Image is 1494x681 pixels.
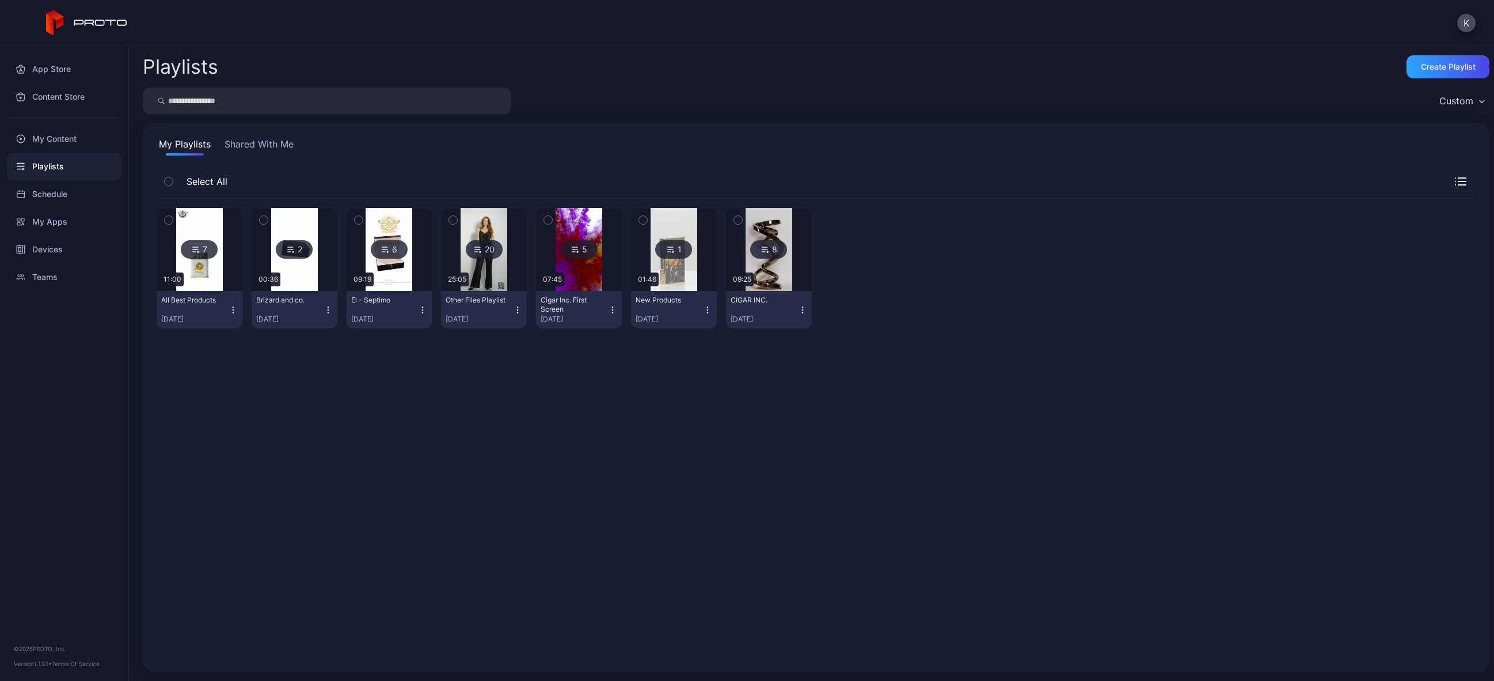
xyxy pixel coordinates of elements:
button: My Playlists [157,137,213,156]
div: New Products [636,296,699,305]
a: Content Store [7,83,121,111]
button: Shared With Me [222,137,296,156]
div: 01:46 [636,273,659,286]
a: App Store [7,55,121,83]
button: K [1457,14,1476,32]
div: Cigar Inc. First Screen [541,296,604,314]
div: 09:19 [351,273,374,286]
div: 11:00 [161,273,184,286]
div: CIGAR INC. [731,296,794,305]
div: 7 [181,240,218,259]
a: Schedule [7,180,121,208]
button: Create Playlist [1406,55,1489,78]
div: [DATE] [256,315,324,324]
a: My Apps [7,208,121,236]
a: Teams [7,263,121,291]
div: Other Files Playlist [446,296,509,305]
div: Custom [1439,95,1473,107]
div: 00:36 [256,273,280,286]
div: [DATE] [731,315,798,324]
div: 09:25 [731,273,754,286]
div: © 2025 PROTO, Inc. [14,644,115,653]
div: 6 [371,240,408,259]
div: 1 [655,240,692,259]
div: 25:05 [446,273,469,286]
div: [DATE] [446,315,513,324]
button: New Products[DATE] [631,291,717,328]
div: 2 [276,240,313,259]
div: [DATE] [351,315,419,324]
div: El - Septimo [351,296,415,305]
div: 8 [750,240,787,259]
div: 07:45 [541,273,564,286]
button: Other Files Playlist[DATE] [441,291,527,328]
div: Create Playlist [1421,62,1476,71]
h2: Playlists [143,56,218,77]
button: All Best Products[DATE] [157,291,242,328]
a: Terms Of Service [52,660,100,667]
button: Brizard and co.[DATE] [252,291,337,328]
div: 5 [561,240,598,259]
button: Custom [1434,88,1489,114]
div: [DATE] [161,315,229,324]
a: Playlists [7,153,121,180]
span: Select All [181,175,227,188]
div: 20 [466,240,503,259]
a: My Content [7,125,121,153]
span: Version 1.13.1 • [14,660,52,667]
a: Devices [7,236,121,263]
div: All Best Products [161,296,225,305]
div: [DATE] [541,315,608,324]
div: [DATE] [636,315,703,324]
div: Brizard and co. [256,296,320,305]
button: CIGAR INC.[DATE] [726,291,812,328]
button: Cigar Inc. First Screen[DATE] [536,291,622,328]
button: El - Septimo[DATE] [347,291,432,328]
